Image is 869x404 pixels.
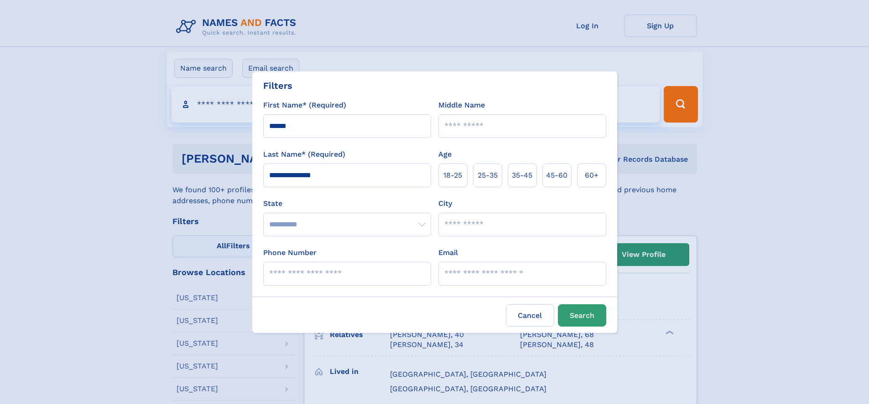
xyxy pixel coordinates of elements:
[506,304,554,327] label: Cancel
[546,170,567,181] span: 45‑60
[263,79,292,92] div: Filters
[438,149,452,160] label: Age
[512,170,532,181] span: 35‑45
[585,170,598,181] span: 60+
[263,149,345,160] label: Last Name* (Required)
[443,170,462,181] span: 18‑25
[263,247,317,258] label: Phone Number
[438,100,485,111] label: Middle Name
[438,198,452,209] label: City
[478,170,498,181] span: 25‑35
[263,198,431,209] label: State
[438,247,458,258] label: Email
[263,100,346,111] label: First Name* (Required)
[558,304,606,327] button: Search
